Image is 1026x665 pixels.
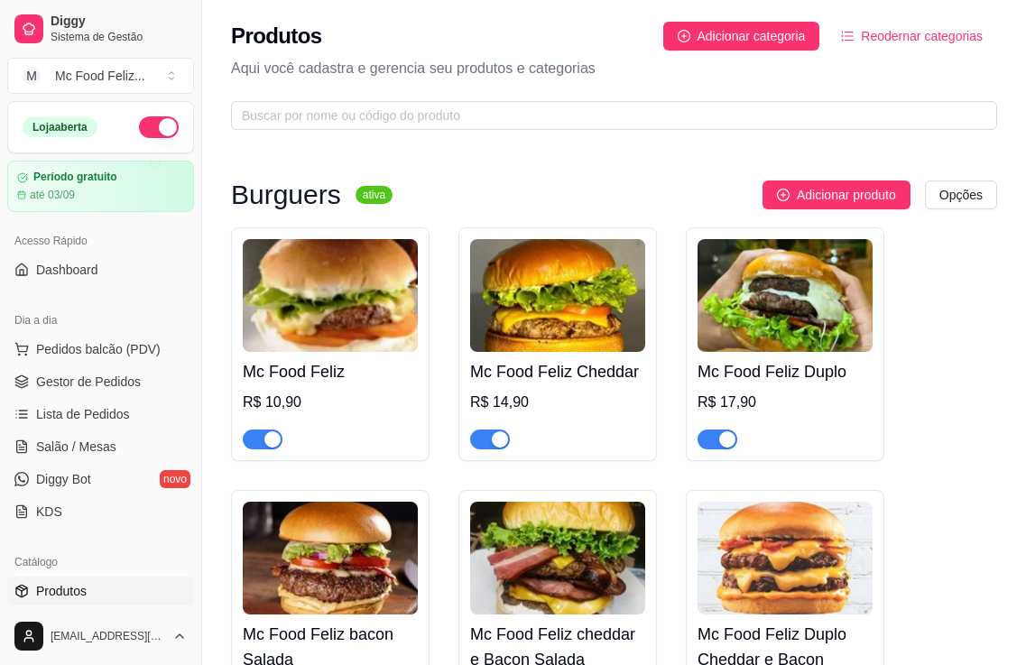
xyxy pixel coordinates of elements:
[30,188,75,202] article: até 03/09
[7,58,194,94] button: Select a team
[470,359,645,384] h4: Mc Food Feliz Cheddar
[55,67,145,85] div: Mc Food Feliz ...
[7,548,194,577] div: Catálogo
[139,116,179,138] button: Alterar Status
[243,239,418,352] img: product-image
[678,30,690,42] span: plus-circle
[23,67,41,85] span: M
[36,373,141,391] span: Gestor de Pedidos
[939,185,983,205] span: Opções
[36,405,130,423] span: Lista de Pedidos
[777,189,790,201] span: plus-circle
[51,30,187,44] span: Sistema de Gestão
[231,22,322,51] h2: Produtos
[36,261,98,279] span: Dashboard
[7,161,194,212] a: Período gratuitoaté 03/09
[36,438,116,456] span: Salão / Mesas
[698,359,873,384] h4: Mc Food Feliz Duplo
[33,171,117,184] article: Período gratuito
[7,335,194,364] button: Pedidos balcão (PDV)
[470,392,645,413] div: R$ 14,90
[698,502,873,614] img: product-image
[763,180,910,209] button: Adicionar produto
[698,239,873,352] img: product-image
[698,26,806,46] span: Adicionar categoria
[51,14,187,30] span: Diggy
[797,185,896,205] span: Adicionar produto
[23,117,97,137] div: Loja aberta
[470,502,645,614] img: product-image
[231,58,997,79] p: Aqui você cadastra e gerencia seu produtos e categorias
[242,106,972,125] input: Buscar por nome ou código do produto
[7,306,194,335] div: Dia a dia
[7,367,194,396] a: Gestor de Pedidos
[243,392,418,413] div: R$ 10,90
[841,30,854,42] span: ordered-list
[36,470,91,488] span: Diggy Bot
[827,22,997,51] button: Reodernar categorias
[243,359,418,384] h4: Mc Food Feliz
[7,255,194,284] a: Dashboard
[7,614,194,658] button: [EMAIL_ADDRESS][DOMAIN_NAME]
[7,7,194,51] a: DiggySistema de Gestão
[36,582,87,600] span: Produtos
[231,184,341,206] h3: Burguers
[925,180,997,209] button: Opções
[470,239,645,352] img: product-image
[356,186,393,204] sup: ativa
[698,392,873,413] div: R$ 17,90
[51,629,165,643] span: [EMAIL_ADDRESS][DOMAIN_NAME]
[7,226,194,255] div: Acesso Rápido
[7,465,194,494] a: Diggy Botnovo
[243,502,418,614] img: product-image
[7,497,194,526] a: KDS
[36,503,62,521] span: KDS
[7,400,194,429] a: Lista de Pedidos
[7,577,194,605] a: Produtos
[7,432,194,461] a: Salão / Mesas
[663,22,820,51] button: Adicionar categoria
[36,340,161,358] span: Pedidos balcão (PDV)
[861,26,983,46] span: Reodernar categorias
